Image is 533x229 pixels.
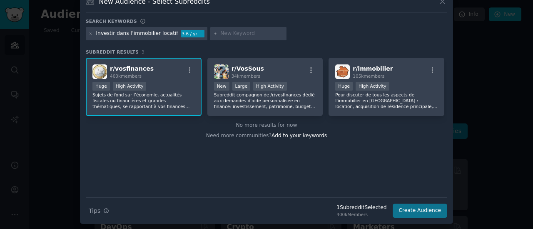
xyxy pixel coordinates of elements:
[110,65,154,72] span: r/ vosfinances
[214,82,229,91] div: New
[232,65,264,72] span: r/ VosSous
[232,74,260,79] span: 34k members
[86,18,137,24] h3: Search keywords
[335,82,353,91] div: Huge
[253,82,287,91] div: High Activity
[335,64,350,79] img: immobilier
[393,204,448,218] button: Create Audience
[356,82,389,91] div: High Activity
[113,82,147,91] div: High Activity
[353,65,393,72] span: r/ immobilier
[214,64,229,79] img: VosSous
[96,30,178,37] div: Investir dans l’immobilier locatif
[336,204,386,212] div: 1 Subreddit Selected
[335,92,438,109] p: Pour discuter de tous les aspects de l'immobilier en [GEOGRAPHIC_DATA] : location, acquisition de...
[110,74,142,79] span: 400k members
[353,74,384,79] span: 105k members
[214,92,316,109] p: Subreddit compagnon de /r/vosfinances dédié aux demandes d'aide personnalisée en finance: investi...
[92,64,107,79] img: vosfinances
[220,30,284,37] input: New Keyword
[92,82,110,91] div: Huge
[86,122,447,129] div: No more results for now
[86,129,447,140] div: Need more communities?
[142,49,144,54] span: 3
[92,92,195,109] p: Sujets de fond sur l’économie, actualités fiscales ou financières et grandes thématiques, se rapp...
[86,49,139,55] span: Subreddit Results
[89,207,100,215] span: Tips
[336,212,386,217] div: 400k Members
[271,133,327,138] span: Add to your keywords
[86,204,112,218] button: Tips
[232,82,251,91] div: Large
[181,30,204,37] div: 3.6 / yr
